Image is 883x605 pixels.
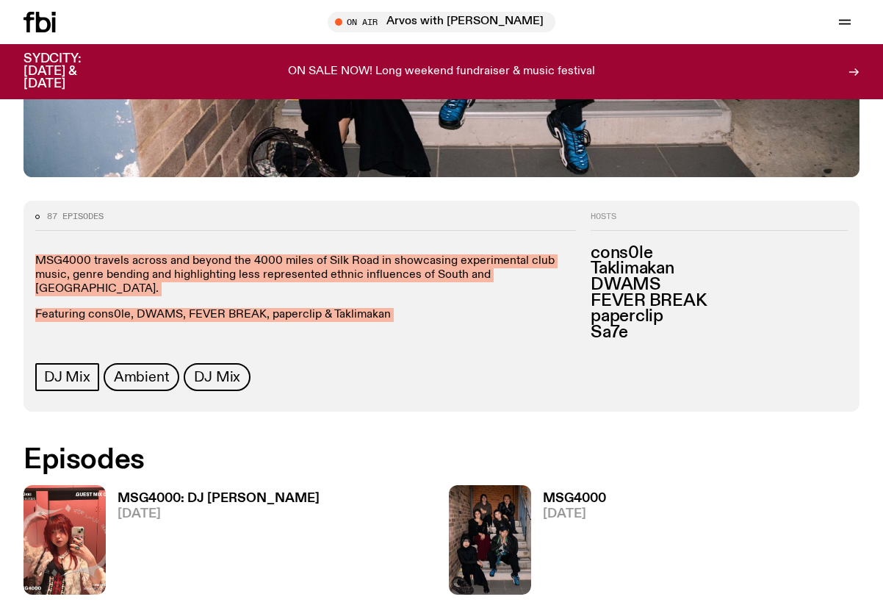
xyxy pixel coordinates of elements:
h3: SYDCITY: [DATE] & [DATE] [24,53,118,90]
button: On AirArvos with [PERSON_NAME] [328,12,555,32]
span: DJ Mix [194,369,240,385]
a: DJ Mix [184,363,251,391]
span: Ambient [114,369,170,385]
h3: MSG4000 [543,493,606,505]
h3: paperclip [591,309,848,325]
a: MSG4000: DJ [PERSON_NAME][DATE] [106,493,320,595]
p: ON SALE NOW! Long weekend fundraiser & music festival [288,65,595,79]
span: [DATE] [543,508,606,520]
a: MSG4000[DATE] [531,493,606,595]
p: MSG4000 travels across and beyond the 4000 miles of Silk Road in showcasing experimental club mus... [35,254,576,297]
h3: Taklimakan [591,261,848,277]
h2: Hosts [591,212,848,230]
span: DJ Mix [44,369,90,385]
h3: FEVER BREAK [591,293,848,309]
h2: Episodes [24,447,576,473]
span: [DATE] [118,508,320,520]
h3: Sa7e [591,325,848,341]
a: DJ Mix [35,363,99,391]
span: 87 episodes [47,212,104,221]
h3: DWAMS [591,277,848,293]
h3: MSG4000: DJ [PERSON_NAME] [118,493,320,505]
a: Ambient [104,363,180,391]
p: Featuring cons0le, DWAMS, FEVER BREAK, paperclip & Taklimakan [35,308,576,322]
h3: cons0le [591,246,848,262]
